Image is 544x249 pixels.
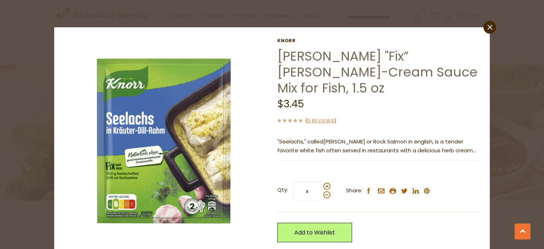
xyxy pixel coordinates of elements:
strong: Qty: [277,186,288,194]
a: Add to Wishlist [277,223,352,242]
a: 0 Reviews [307,117,334,125]
p: "Seelachs," called [PERSON_NAME] "Fix" Sauce will enable you to serve this dish with ease and gua... [277,137,479,155]
a: [PERSON_NAME] "Fix” [PERSON_NAME]-Cream Sauce Mix for Fish, 1.5 oz [277,47,477,97]
span: Share: [346,186,362,195]
a: Knorr [277,38,479,44]
img: Knorr Seelachs in Krauter-Dill-Rahm [65,38,267,240]
input: Qty: [293,182,322,201]
span: ( ) [305,117,336,124]
span: [PERSON_NAME] or Rock Salmon in english, is a tender favorite white fish often served in restaura... [277,138,476,163]
span: $3.45 [277,97,304,111]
